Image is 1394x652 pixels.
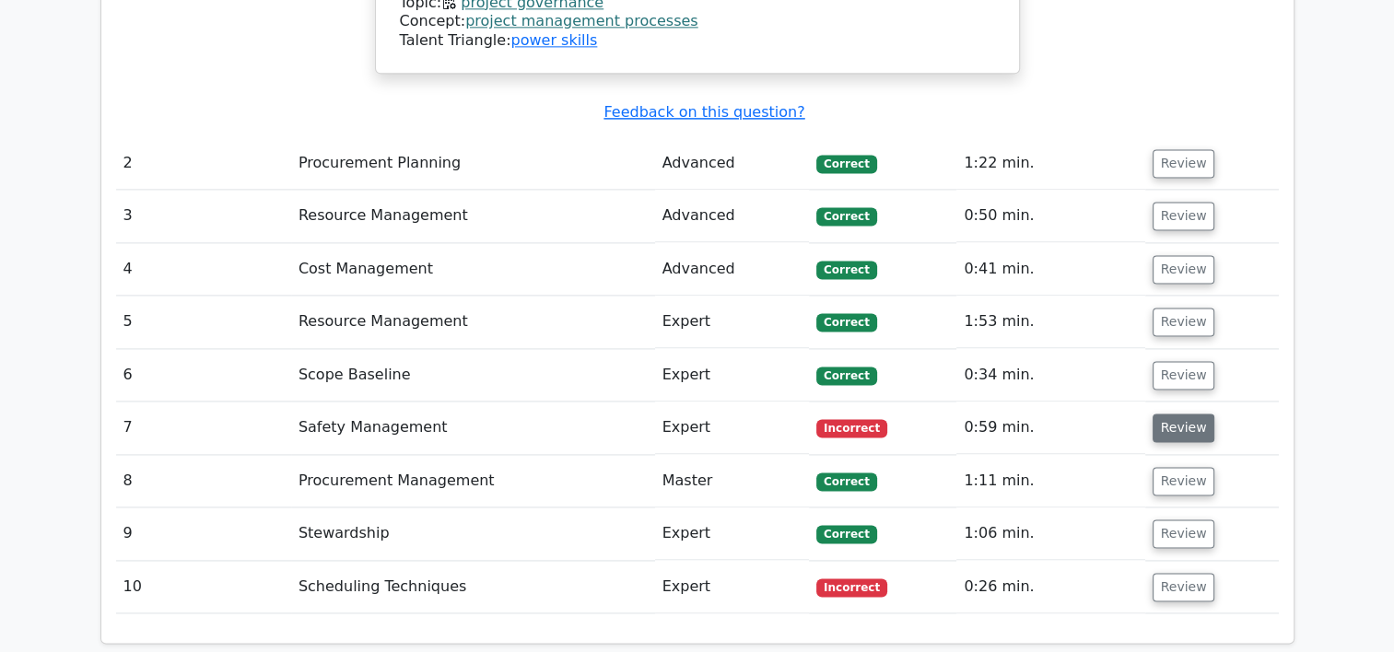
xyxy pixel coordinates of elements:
button: Review [1153,149,1215,178]
button: Review [1153,361,1215,390]
button: Review [1153,255,1215,284]
td: Expert [655,402,809,454]
td: Master [655,455,809,507]
td: 0:59 min. [956,402,1144,454]
td: 1:53 min. [956,296,1144,348]
td: Procurement Planning [291,137,655,190]
span: Correct [816,207,876,226]
td: 10 [116,561,291,613]
td: Scheduling Techniques [291,561,655,613]
button: Review [1153,467,1215,495]
td: Expert [655,349,809,402]
td: Expert [655,507,809,560]
td: Cost Management [291,243,655,296]
td: 0:50 min. [956,190,1144,242]
td: 1:22 min. [956,137,1144,190]
td: 4 [116,243,291,296]
span: Correct [816,313,876,332]
button: Review [1153,519,1215,548]
td: Stewardship [291,507,655,560]
td: Expert [655,561,809,613]
td: 8 [116,455,291,507]
a: project management processes [465,12,698,29]
button: Review [1153,308,1215,336]
span: Correct [816,155,876,173]
td: Advanced [655,243,809,296]
a: Feedback on this question? [603,103,804,121]
span: Correct [816,525,876,543]
td: Advanced [655,137,809,190]
span: Correct [816,367,876,385]
td: 0:26 min. [956,561,1144,613]
td: 1:11 min. [956,455,1144,507]
button: Review [1153,413,1215,442]
td: Advanced [655,190,809,242]
td: 3 [116,190,291,242]
a: power skills [510,31,597,49]
td: 0:34 min. [956,349,1144,402]
td: 0:41 min. [956,243,1144,296]
td: Resource Management [291,190,655,242]
button: Review [1153,202,1215,230]
td: 5 [116,296,291,348]
td: 2 [116,137,291,190]
div: Concept: [400,12,995,31]
td: 6 [116,349,291,402]
td: Safety Management [291,402,655,454]
td: Scope Baseline [291,349,655,402]
td: Procurement Management [291,455,655,507]
td: 7 [116,402,291,454]
td: 9 [116,507,291,560]
span: Incorrect [816,578,887,597]
span: Incorrect [816,419,887,437]
button: Review [1153,573,1215,601]
span: Correct [816,472,876,491]
td: 1:06 min. [956,507,1144,560]
span: Correct [816,261,876,279]
td: Resource Management [291,296,655,348]
td: Expert [655,296,809,348]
